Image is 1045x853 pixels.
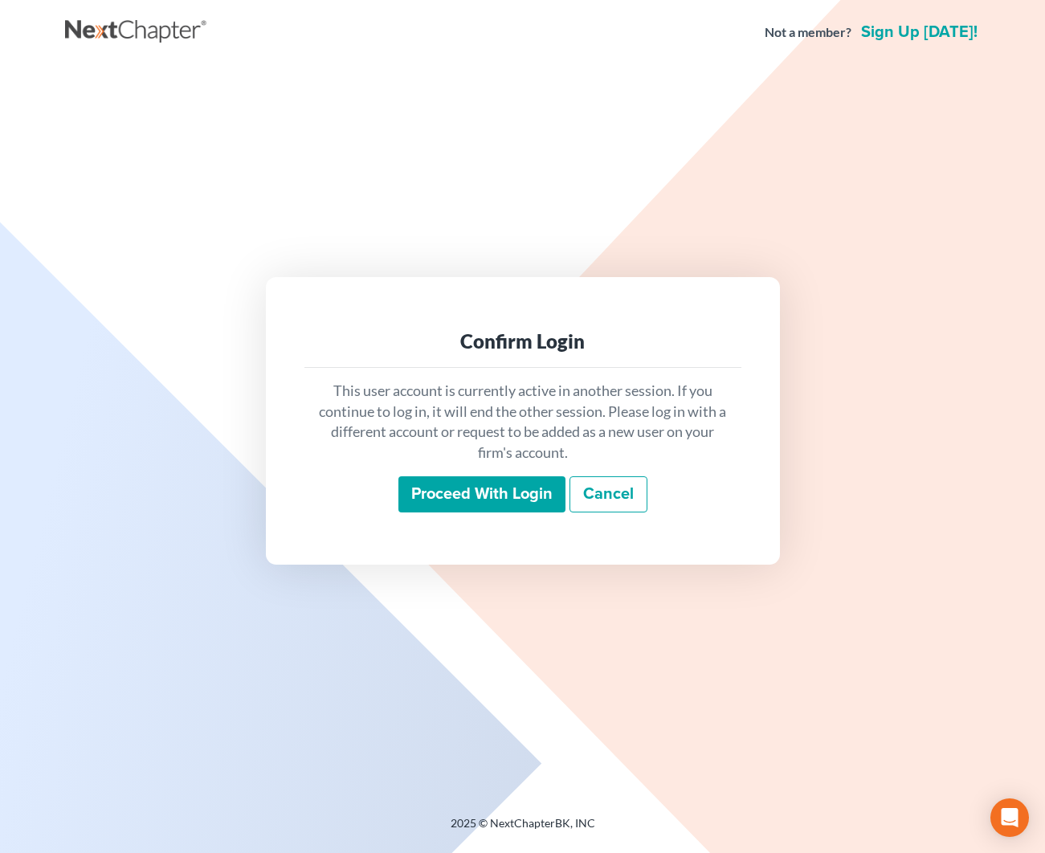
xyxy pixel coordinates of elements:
[569,476,647,513] a: Cancel
[858,24,981,40] a: Sign up [DATE]!
[317,329,729,354] div: Confirm Login
[398,476,565,513] input: Proceed with login
[65,815,981,844] div: 2025 © NextChapterBK, INC
[317,381,729,463] p: This user account is currently active in another session. If you continue to log in, it will end ...
[990,798,1029,837] div: Open Intercom Messenger
[765,23,851,42] strong: Not a member?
